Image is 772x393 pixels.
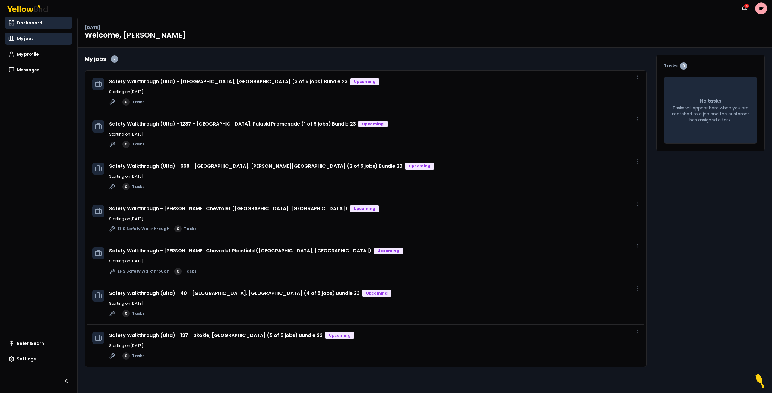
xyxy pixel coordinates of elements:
div: 4 [744,3,750,8]
a: My jobs [5,33,72,45]
a: Safety Walkthrough (Ulta) - 1287 - [GEOGRAPHIC_DATA], Pulaski Promenade (1 of 5 jobs) Bundle 23 [109,120,356,127]
span: EHS Safety Walkthrough [118,268,169,274]
a: Safety Walkthrough (Ulta) - [GEOGRAPHIC_DATA], [GEOGRAPHIC_DATA] (3 of 5 jobs) Bundle 23 [109,78,348,85]
a: 0Tasks [122,98,144,106]
a: 0Tasks [174,268,196,275]
p: Starting on [DATE] [109,173,639,179]
a: My profile [5,48,72,60]
div: 0 [680,62,687,70]
div: 0 [122,352,130,360]
p: Tasks will appear here when you are matched to a job and the customer has assigned a task. [671,105,750,123]
p: Starting on [DATE] [109,131,639,137]
div: 0 [122,98,130,106]
div: Upcoming [350,205,379,212]
div: Upcoming [374,248,403,254]
p: Starting on [DATE] [109,89,639,95]
div: Upcoming [350,78,379,85]
a: Settings [5,353,72,365]
p: Starting on [DATE] [109,216,639,222]
a: 0Tasks [122,183,144,190]
a: Dashboard [5,17,72,29]
a: Safety Walkthrough - [PERSON_NAME] Chevrolet Plainfield ([GEOGRAPHIC_DATA], [GEOGRAPHIC_DATA]) [109,247,371,254]
a: 0Tasks [122,352,144,360]
button: Open Resource Center [751,372,769,390]
a: Safety Walkthrough - [PERSON_NAME] Chevrolet ([GEOGRAPHIC_DATA], [GEOGRAPHIC_DATA]) [109,205,347,212]
button: 4 [738,2,750,14]
div: 0 [174,225,182,232]
span: BP [755,2,767,14]
div: 0 [122,141,130,148]
div: 0 [122,310,130,317]
a: 0Tasks [122,310,144,317]
span: Settings [17,356,36,362]
span: EHS Safety Walkthrough [118,226,169,232]
a: Safety Walkthrough (Ulta) - 668 - [GEOGRAPHIC_DATA], [PERSON_NAME][GEOGRAPHIC_DATA] (2 of 5 jobs)... [109,163,403,170]
a: Safety Walkthrough (Ulta) - 40 - [GEOGRAPHIC_DATA], [GEOGRAPHIC_DATA] (4 of 5 jobs) Bundle 23 [109,290,360,297]
span: Dashboard [17,20,42,26]
div: Upcoming [362,290,391,297]
span: Messages [17,67,40,73]
div: 0 [122,183,130,190]
p: Starting on [DATE] [109,343,639,349]
div: Upcoming [358,121,388,127]
div: Upcoming [405,163,434,170]
h2: My jobs [85,55,106,63]
a: Safety Walkthrough (Ulta) - 137 - Skokie, [GEOGRAPHIC_DATA] (5 of 5 jobs) Bundle 23 [109,332,323,339]
p: Starting on [DATE] [109,258,639,264]
div: 7 [111,55,118,63]
h3: Tasks [664,62,757,70]
h1: Welcome, [PERSON_NAME] [85,30,765,40]
a: 0Tasks [122,141,144,148]
a: Refer & earn [5,337,72,349]
a: 0Tasks [174,225,196,232]
p: [DATE] [85,24,100,30]
a: Messages [5,64,72,76]
span: Refer & earn [17,340,44,346]
div: 0 [174,268,182,275]
span: My jobs [17,36,34,42]
span: My profile [17,51,39,57]
p: Starting on [DATE] [109,301,639,307]
div: Upcoming [325,332,354,339]
p: No tasks [700,98,721,105]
